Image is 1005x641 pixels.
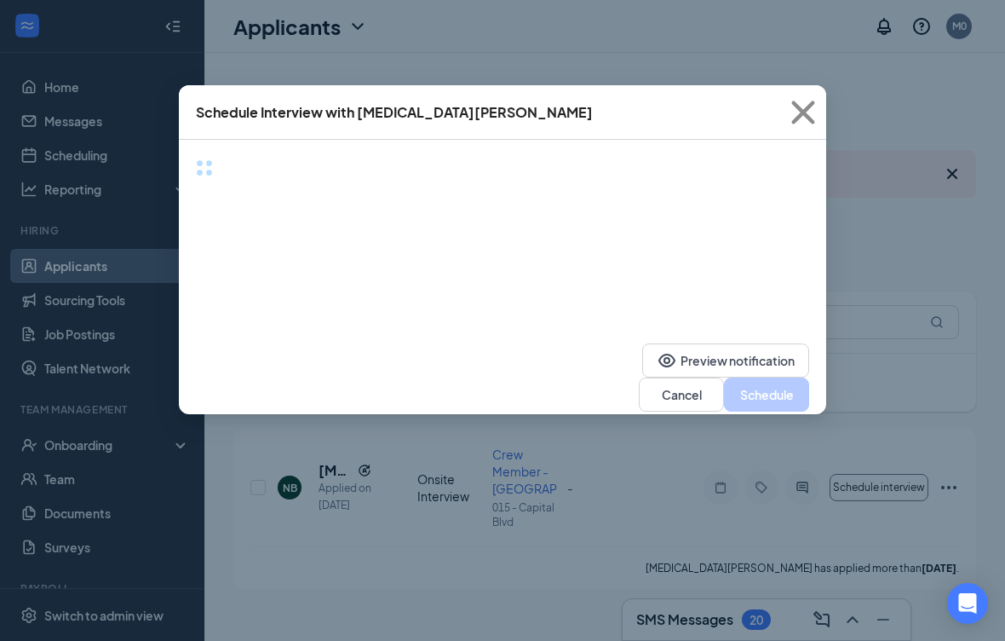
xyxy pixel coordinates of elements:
div: Schedule Interview with [MEDICAL_DATA][PERSON_NAME] [196,103,593,122]
button: EyePreview notification [642,344,809,378]
div: Open Intercom Messenger [947,583,988,624]
button: Cancel [639,378,724,412]
svg: Cross [780,90,826,136]
button: Close [780,85,826,140]
svg: Eye [657,350,677,371]
button: Schedule [724,378,809,412]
